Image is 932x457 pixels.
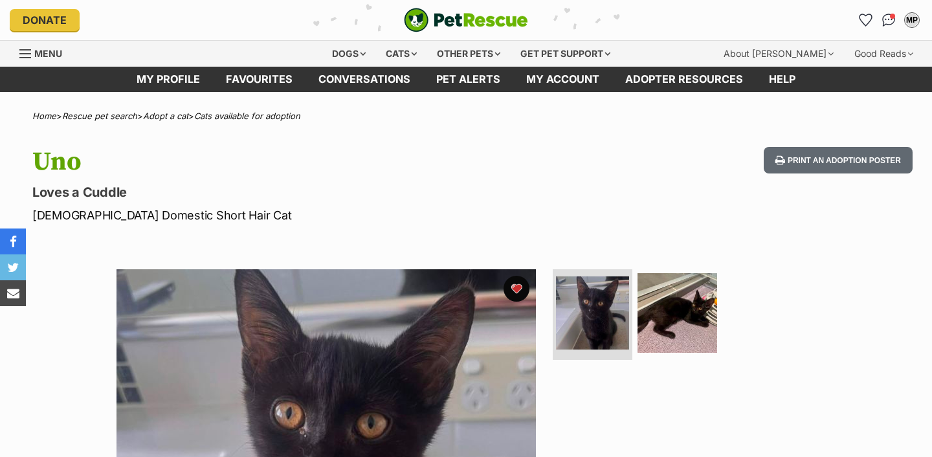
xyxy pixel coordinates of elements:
[428,41,509,67] div: Other pets
[513,67,612,92] a: My account
[62,111,137,121] a: Rescue pet search
[423,67,513,92] a: Pet alerts
[32,111,56,121] a: Home
[612,67,756,92] a: Adopter resources
[377,41,426,67] div: Cats
[715,41,843,67] div: About [PERSON_NAME]
[878,10,899,30] a: Conversations
[905,14,918,27] div: MP
[32,183,568,201] p: Loves a Cuddle
[194,111,300,121] a: Cats available for adoption
[124,67,213,92] a: My profile
[323,41,375,67] div: Dogs
[845,41,922,67] div: Good Reads
[10,9,80,31] a: Donate
[556,276,629,350] img: Photo of Uno
[504,276,529,302] button: favourite
[882,14,896,27] img: chat-41dd97257d64d25036548639549fe6c8038ab92f7586957e7f3b1b290dea8141.svg
[855,10,922,30] ul: Account quick links
[855,10,876,30] a: Favourites
[19,41,71,64] a: Menu
[213,67,305,92] a: Favourites
[143,111,188,121] a: Adopt a cat
[404,8,528,32] img: logo-cat-932fe2b9b8326f06289b0f2fb663e598f794de774fb13d1741a6617ecf9a85b4.svg
[305,67,423,92] a: conversations
[404,8,528,32] a: PetRescue
[32,206,568,224] p: [DEMOGRAPHIC_DATA] Domestic Short Hair Cat
[638,273,717,353] img: Photo of Uno
[902,10,922,30] button: My account
[764,147,913,173] button: Print an adoption poster
[756,67,808,92] a: Help
[34,48,62,59] span: Menu
[32,147,568,177] h1: Uno
[511,41,619,67] div: Get pet support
